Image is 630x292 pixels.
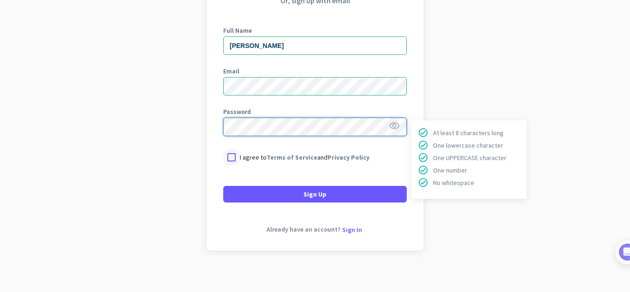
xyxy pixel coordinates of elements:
[433,142,503,149] p: One lowercase character
[418,152,428,163] span: check_circle
[433,155,506,161] p: One UPPERCASE character
[223,108,407,115] label: Password
[433,130,504,136] p: At least 8 characters long
[433,179,474,186] p: No whitespace
[267,153,317,161] a: Terms of Service
[418,140,428,150] span: check_circle
[389,120,400,131] i: visibility
[327,153,369,161] a: Privacy Policy
[418,165,428,175] span: check_circle
[342,226,362,234] span: Sign In
[223,27,407,34] label: Full Name
[223,186,407,203] button: Sign Up
[418,177,428,188] span: check_circle
[433,167,467,173] p: One number
[240,153,369,162] p: I agree to and
[267,226,340,233] span: Already have an account?
[223,36,407,55] input: What is your full name?
[418,127,428,138] span: check_circle
[223,68,407,74] label: Email
[303,190,327,199] span: Sign Up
